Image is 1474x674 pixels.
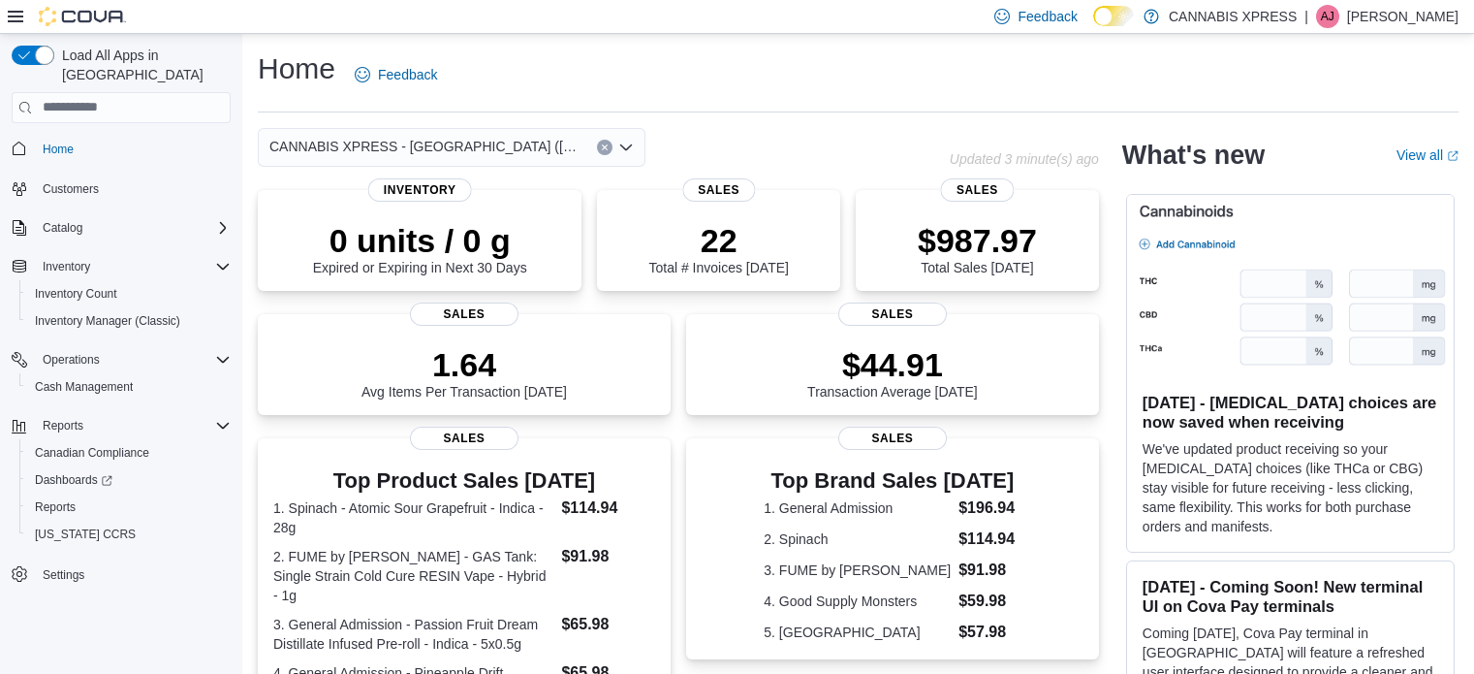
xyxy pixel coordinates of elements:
[19,521,238,548] button: [US_STATE] CCRS
[838,427,947,450] span: Sales
[27,441,157,465] a: Canadian Compliance
[807,345,978,384] p: $44.91
[269,135,578,158] span: CANNABIS XPRESS - [GEOGRAPHIC_DATA] ([GEOGRAPHIC_DATA])
[27,468,120,492] a: Dashboards
[1304,5,1308,28] p: |
[258,49,335,88] h1: Home
[361,345,567,384] p: 1.64
[27,282,231,305] span: Inventory Count
[918,221,1037,275] div: Total Sales [DATE]
[410,427,518,450] span: Sales
[19,373,238,401] button: Cash Management
[378,65,437,84] span: Feedback
[35,445,149,461] span: Canadian Compliance
[4,412,238,439] button: Reports
[19,280,238,307] button: Inventory Count
[35,563,92,587] a: Settings
[35,348,108,371] button: Operations
[313,221,527,260] p: 0 units / 0 g
[273,498,553,537] dt: 1. Spinach - Atomic Sour Grapefruit - Indica - 28g
[764,469,1020,493] h3: Top Brand Sales [DATE]
[950,151,1099,167] p: Updated 3 minute(s) ago
[273,547,553,605] dt: 2. FUME by [PERSON_NAME] - GAS Tank: Single Strain Cold Cure RESIN Vape - Hybrid - 1g
[1143,439,1438,536] p: We've updated product receiving so your [MEDICAL_DATA] choices (like THCa or CBG) stay visible fo...
[35,286,117,302] span: Inventory Count
[43,142,74,157] span: Home
[1396,147,1458,163] a: View allExternal link
[35,499,76,515] span: Reports
[618,140,634,155] button: Open list of options
[27,496,83,519] a: Reports
[1093,6,1134,26] input: Dark Mode
[27,523,231,546] span: Washington CCRS
[54,46,231,84] span: Load All Apps in [GEOGRAPHIC_DATA]
[347,55,445,94] a: Feedback
[1122,140,1265,171] h2: What's new
[1093,26,1094,27] span: Dark Mode
[807,345,978,400] div: Transaction Average [DATE]
[27,468,231,492] span: Dashboards
[12,127,231,639] nav: Complex example
[1169,5,1297,28] p: CANNABIS XPRESS
[19,494,238,521] button: Reports
[941,178,1014,202] span: Sales
[764,623,951,642] dt: 5. [GEOGRAPHIC_DATA]
[361,345,567,400] div: Avg Items Per Transaction [DATE]
[682,178,755,202] span: Sales
[764,592,951,611] dt: 4. Good Supply Monsters
[43,352,100,368] span: Operations
[764,530,951,549] dt: 2. Spinach
[1316,5,1339,28] div: Anthony John
[43,259,90,274] span: Inventory
[27,282,125,305] a: Inventory Count
[838,303,947,326] span: Sales
[1143,577,1438,616] h3: [DATE] - Coming Soon! New terminal UI on Cova Pay terminals
[19,466,238,494] a: Dashboards
[1018,7,1077,26] span: Feedback
[27,441,231,465] span: Canadian Compliance
[1347,5,1458,28] p: [PERSON_NAME]
[4,135,238,163] button: Home
[561,613,654,636] dd: $65.98
[35,138,81,161] a: Home
[561,545,654,568] dd: $91.98
[958,559,1020,582] dd: $91.98
[648,221,788,275] div: Total # Invoices [DATE]
[35,379,133,395] span: Cash Management
[4,253,238,280] button: Inventory
[4,346,238,373] button: Operations
[35,348,231,371] span: Operations
[958,528,1020,551] dd: $114.94
[27,496,231,519] span: Reports
[561,497,654,520] dd: $114.94
[27,375,141,399] a: Cash Management
[4,560,238,588] button: Settings
[4,175,238,203] button: Customers
[35,472,112,488] span: Dashboards
[958,621,1020,644] dd: $57.98
[35,255,231,278] span: Inventory
[35,216,231,240] span: Catalog
[958,590,1020,613] dd: $59.98
[1143,393,1438,432] h3: [DATE] - [MEDICAL_DATA] choices are now saved when receiving
[19,307,238,335] button: Inventory Manager (Classic)
[35,414,91,437] button: Reports
[918,221,1037,260] p: $987.97
[273,615,553,654] dt: 3. General Admission - Passion Fruit Dream Distillate Infused Pre-roll - Indica - 5x0.5g
[35,527,136,542] span: [US_STATE] CCRS
[35,216,90,240] button: Catalog
[35,313,180,329] span: Inventory Manager (Classic)
[35,177,231,201] span: Customers
[35,562,231,586] span: Settings
[43,418,83,433] span: Reports
[368,178,472,202] span: Inventory
[27,523,143,546] a: [US_STATE] CCRS
[27,309,188,333] a: Inventory Manager (Classic)
[648,221,788,260] p: 22
[35,414,231,437] span: Reports
[1321,5,1334,28] span: AJ
[1447,150,1458,162] svg: External link
[35,255,98,278] button: Inventory
[39,7,126,26] img: Cova
[764,498,951,518] dt: 1. General Admission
